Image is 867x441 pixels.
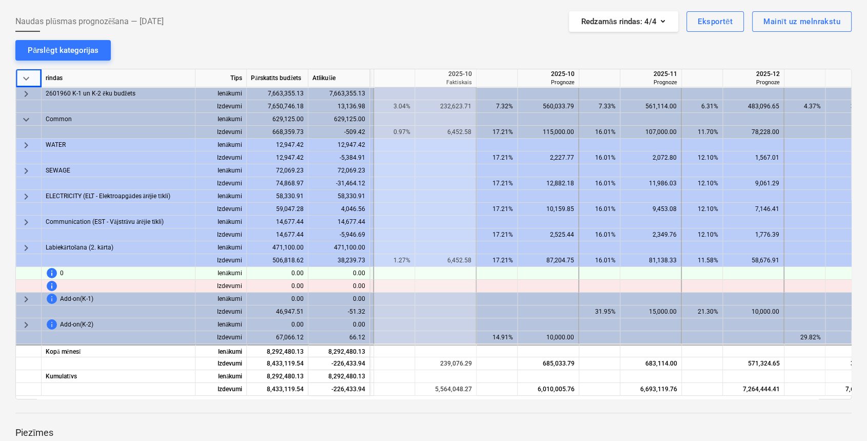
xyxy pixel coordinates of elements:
div: -51.32 [308,305,370,318]
div: Ienākumi [195,139,247,151]
div: 0.00 [247,293,308,305]
div: 6,452.58 [419,254,471,267]
div: 115,000.00 [522,126,574,139]
div: 2025-10 [522,69,575,79]
div: 2025-11 [624,69,677,79]
div: 12.10% [686,203,718,216]
div: 11.70% [686,126,718,139]
div: Izdevumi [195,305,247,318]
div: 14,677.44 [247,216,308,228]
div: 10,159.85 [522,203,574,216]
div: Pārskatīts budžets [247,69,308,87]
div: 17.21% [481,203,513,216]
div: Izdevumi [195,177,247,190]
div: 8,433,119.54 [247,383,308,396]
div: Izdevumi [195,228,247,241]
div: 12.10% [686,177,718,190]
div: Kopā mēnesī [42,344,195,357]
div: 17.21% [481,228,513,241]
span: Šo rindas vienību nevar prognozēt, pirms nav atjaunināts pārskatītais budžets [46,280,58,292]
div: Ienākumi [195,164,247,177]
p: Piezīmes [15,427,852,439]
div: 232,623.71 [419,100,471,113]
div: 12,947.42 [247,139,308,151]
div: 14,677.44 [247,228,308,241]
div: 7,663,355.13 [308,87,370,100]
div: Tips [195,69,247,87]
div: 4,046.56 [308,203,370,216]
div: -5,946.69 [308,228,370,241]
div: 629,125.00 [308,113,370,126]
div: 668,359.73 [247,126,308,139]
div: 683,114.00 [624,357,677,370]
div: -226,433.94 [308,383,370,396]
div: 8,292,480.13 [247,370,308,383]
div: 239,076.29 [419,357,472,370]
div: 0.00 [312,280,365,293]
div: 87,204.75 [522,254,574,267]
div: 38,239.73 [308,254,370,267]
div: 0.00 [247,267,308,280]
div: 0.00 [312,267,365,280]
div: 2,072.80 [624,151,677,164]
button: Eksportēt [686,11,744,32]
span: 0 [60,267,64,280]
div: 0.00 [308,293,370,305]
div: 8,292,480.13 [308,344,370,357]
div: 5,564,048.27 [419,383,472,396]
span: Šo rindas vienību nevar prognozēt, pirms nav atjaunināta klienta cena. Lai to mainītu, sazinietie... [46,318,58,331]
div: 66.12 [308,331,370,344]
div: Faktiskais [419,79,472,86]
div: 15,000.00 [624,305,677,318]
div: 561,114.00 [624,100,677,113]
div: 12.10% [686,151,718,164]
div: Ienākumi [195,113,247,126]
div: 6,693,119.76 [624,383,677,396]
div: 29.82% [789,331,821,344]
span: Šo rindas vienību nevar prognozēt, pirms nav atjaunināta klienta cena. Lai to mainītu, sazinietie... [46,293,58,305]
div: 7,146.41 [727,203,779,216]
span: keyboard_arrow_right [20,88,32,100]
div: -509.42 [308,126,370,139]
div: 12.10% [686,228,718,241]
div: 471,100.00 [247,241,308,254]
span: keyboard_arrow_down [20,72,32,85]
span: WATER [46,139,66,151]
div: Izdevumi [195,151,247,164]
div: 10,000.00 [727,305,779,318]
div: 6,010,005.76 [522,383,575,396]
div: 58,330.91 [308,190,370,203]
div: Ienākumi [195,241,247,254]
div: 12,882.18 [522,177,574,190]
div: 14.91% [481,331,513,344]
div: 1,567.01 [727,151,779,164]
span: keyboard_arrow_right [20,165,32,177]
div: 72,069.23 [308,164,370,177]
div: 685,033.79 [522,357,575,370]
div: 0.00 [308,318,370,331]
div: 58,676.91 [727,254,779,267]
div: 2,227.77 [522,151,574,164]
div: 571,324.65 [727,357,780,370]
div: 17.21% [481,126,513,139]
div: 16.01% [583,228,616,241]
div: -31,464.12 [308,177,370,190]
span: Add-on(K-1) [60,293,93,305]
div: 81,138.33 [624,254,677,267]
div: 2,349.76 [624,228,677,241]
div: 7.32% [481,100,513,113]
div: 6,452.58 [419,126,471,139]
div: Mainīt uz melnrakstu [763,15,840,28]
div: 3.04% [378,100,410,113]
div: Izdevumi [195,126,247,139]
span: ELECTRICITY (ELT - Elektroapgādes ārējie tīkli) [46,190,170,203]
div: 483,096.65 [727,100,779,113]
span: keyboard_arrow_right [20,319,32,331]
div: Atlikušie [308,69,370,87]
div: Ienākumi [195,370,247,383]
div: 17.21% [481,151,513,164]
div: -226,433.94 [308,357,370,370]
div: 16.01% [583,203,616,216]
span: Communication (EST - Vājstrāvu ārējie tīkli) [46,216,164,228]
div: 8,292,480.13 [247,344,308,357]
